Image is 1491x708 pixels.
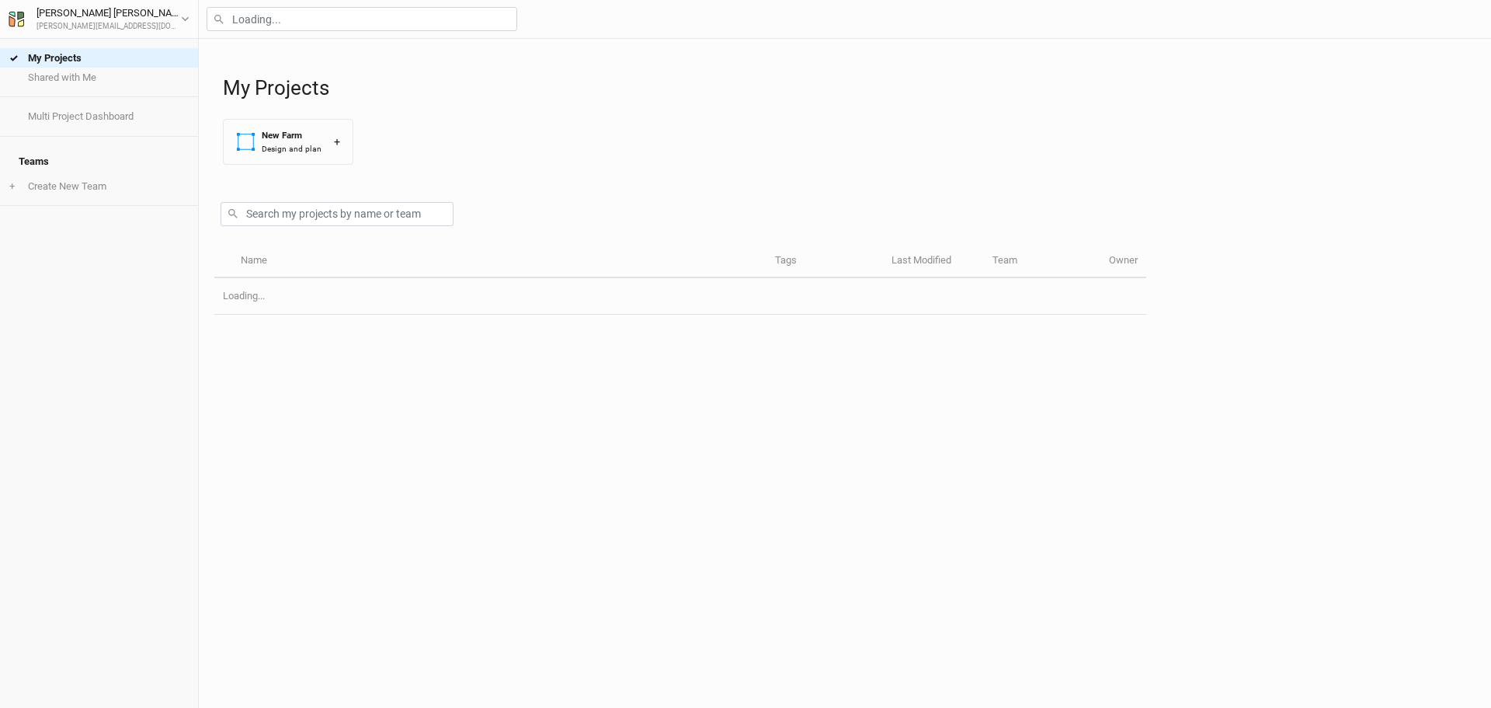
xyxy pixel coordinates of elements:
[334,134,340,150] div: +
[8,5,190,33] button: [PERSON_NAME] [PERSON_NAME][PERSON_NAME][EMAIL_ADDRESS][DOMAIN_NAME]
[36,5,181,21] div: [PERSON_NAME] [PERSON_NAME]
[262,143,321,155] div: Design and plan
[214,278,1146,315] td: Loading...
[36,21,181,33] div: [PERSON_NAME][EMAIL_ADDRESS][DOMAIN_NAME]
[9,180,15,193] span: +
[883,245,984,278] th: Last Modified
[984,245,1100,278] th: Team
[223,76,1475,100] h1: My Projects
[1100,245,1146,278] th: Owner
[9,146,189,177] h4: Teams
[207,7,517,31] input: Loading...
[262,129,321,142] div: New Farm
[221,202,454,226] input: Search my projects by name or team
[766,245,883,278] th: Tags
[223,119,353,165] button: New FarmDesign and plan+
[231,245,766,278] th: Name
